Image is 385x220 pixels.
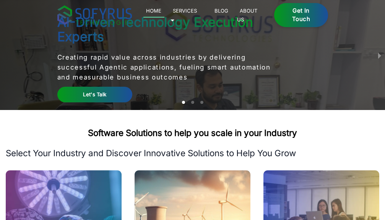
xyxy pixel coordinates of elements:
[191,101,194,104] li: slide item 2
[212,6,231,15] a: Blog
[237,6,258,24] a: About Us
[143,6,164,18] a: Home
[57,52,283,82] p: Creating rapid value across industries by delivering successful Agentic applications, fueling sma...
[182,101,185,104] li: slide item 1
[200,101,203,104] li: slide item 3
[57,87,133,102] a: Let's Talk
[6,127,379,139] h2: Software Solutions to help you scale in your Industry
[6,147,379,159] p: Select Your Industry and Discover Innovative Solutions to Help You Grow
[274,3,328,27] a: Get in Touch
[57,5,132,25] img: sofyrus
[170,6,197,24] a: Services 🞃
